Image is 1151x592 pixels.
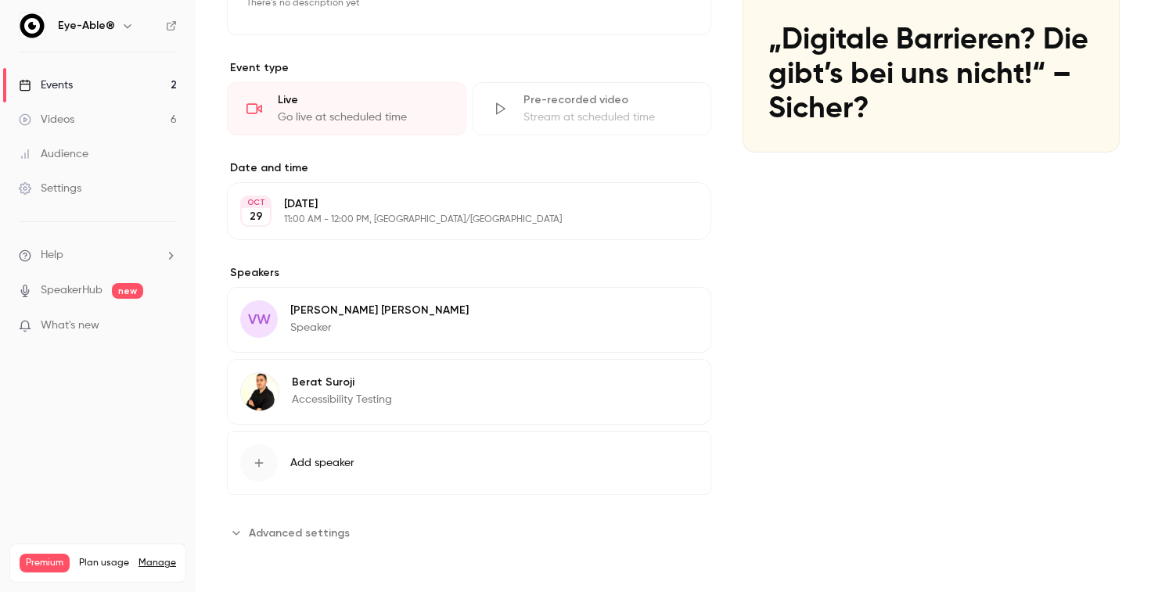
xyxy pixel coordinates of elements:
p: Accessibility Testing [292,392,392,407]
div: Settings [19,181,81,196]
label: Date and time [227,160,711,176]
span: Add speaker [290,455,354,471]
div: LiveGo live at scheduled time [227,82,466,135]
span: VW [248,309,271,330]
div: Berat SurojiBerat SurojiAccessibility Testing [227,359,711,425]
p: Event type [227,60,711,76]
button: Advanced settings [227,520,359,545]
p: 11:00 AM - 12:00 PM, [GEOGRAPHIC_DATA]/[GEOGRAPHIC_DATA] [284,213,628,226]
img: Berat Suroji [241,373,279,411]
a: SpeakerHub [41,282,103,299]
iframe: Noticeable Trigger [158,319,177,333]
div: Events [19,77,73,93]
p: Berat Suroji [292,375,392,390]
span: new [112,283,143,299]
p: Speaker [290,320,469,335]
a: Manage [138,557,176,569]
p: [PERSON_NAME] [PERSON_NAME] [290,303,469,318]
p: 29 [250,209,263,224]
label: Speakers [227,265,711,281]
div: Audience [19,146,88,162]
div: Pre-recorded video [523,92,692,108]
div: OCT [242,197,270,208]
button: Add speaker [227,431,711,495]
li: help-dropdown-opener [19,247,177,264]
div: Stream at scheduled time [523,109,692,125]
span: Plan usage [79,557,129,569]
p: [DATE] [284,196,628,212]
div: Pre-recorded videoStream at scheduled time [473,82,712,135]
span: What's new [41,318,99,334]
span: Help [41,247,63,264]
div: VW[PERSON_NAME] [PERSON_NAME]Speaker [227,287,711,353]
section: Advanced settings [227,520,711,545]
div: Live [278,92,447,108]
div: Videos [19,112,74,127]
span: Advanced settings [249,525,350,541]
h6: Eye-Able® [58,18,115,34]
div: Go live at scheduled time [278,109,447,125]
img: Eye-Able® [20,13,45,38]
span: Premium [20,554,70,572]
